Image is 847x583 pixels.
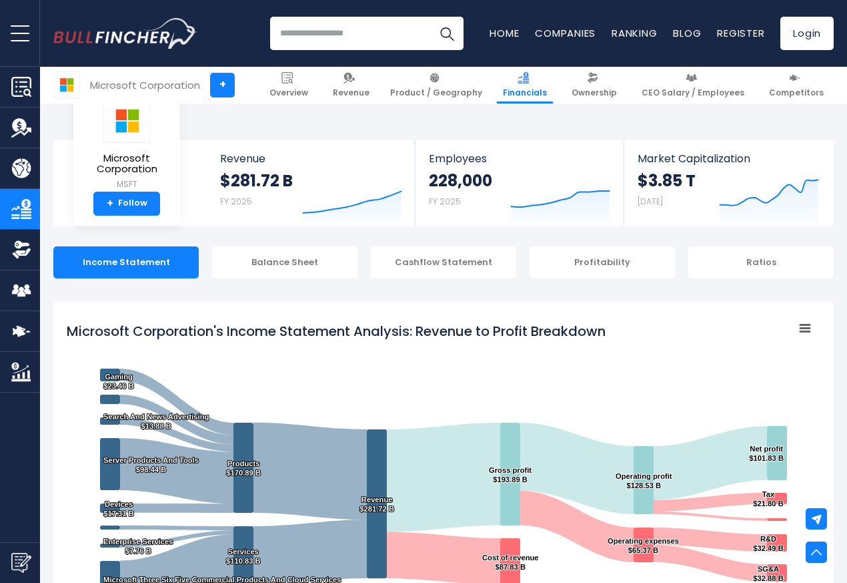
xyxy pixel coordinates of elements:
[371,246,516,278] div: Cashflow Statement
[717,26,764,40] a: Register
[67,322,606,341] tspan: Microsoft Corporation's Income Statement Analysis: Revenue to Profit Breakdown
[53,18,197,49] a: Go to homepage
[753,565,783,582] text: SG&A $32.88 B
[103,98,150,143] img: MSFT logo
[359,496,394,513] text: Revenue $281.72 B
[636,67,750,104] a: CEO Salary / Employees
[749,445,784,462] text: Net profit $101.83 B
[226,459,261,477] text: Products $170.89 B
[430,17,464,50] button: Search
[103,456,199,473] text: Server Products And Tools $98.44 B
[753,535,783,552] text: R&D $32.49 B
[780,17,834,50] a: Login
[333,87,369,98] span: Revenue
[497,67,553,104] a: Financials
[638,170,696,191] strong: $3.85 T
[624,140,832,226] a: Market Capitalization $3.85 T [DATE]
[608,537,679,554] text: Operating expenses $65.37 B
[753,490,783,508] text: Tax $21.80 B
[93,192,160,216] a: +Follow
[220,170,293,191] strong: $281.72 B
[269,87,308,98] span: Overview
[84,153,169,175] span: Microsoft Corporation
[673,26,701,40] a: Blog
[429,170,492,191] strong: 228,000
[490,26,519,40] a: Home
[90,77,200,93] div: Microsoft Corporation
[263,67,314,104] a: Overview
[220,152,402,165] span: Revenue
[207,140,415,226] a: Revenue $281.72 B FY 2025
[429,196,461,207] small: FY 2025
[688,246,834,278] div: Ratios
[226,548,261,565] text: Services $110.83 B
[210,73,235,98] a: +
[103,538,173,555] text: Enterprise Services $7.76 B
[220,196,252,207] small: FY 2025
[103,413,209,430] text: Search And News Advertising $13.88 B
[53,246,199,278] div: Income Statement
[212,246,357,278] div: Balance Sheet
[390,87,482,98] span: Product / Geography
[429,152,610,165] span: Employees
[103,373,133,390] text: Gaming $23.46 B
[503,87,547,98] span: Financials
[384,67,488,104] a: Product / Geography
[482,554,539,571] text: Cost of revenue $87.83 B
[769,87,824,98] span: Competitors
[489,466,532,483] text: Gross profit $193.89 B
[107,198,113,210] strong: +
[84,178,169,190] small: MSFT
[83,98,170,192] a: Microsoft Corporation MSFT
[566,67,623,104] a: Ownership
[54,72,79,98] img: MSFT logo
[616,472,672,490] text: Operating profit $128.53 B
[642,87,744,98] span: CEO Salary / Employees
[53,18,197,49] img: Bullfincher logo
[415,140,623,226] a: Employees 228,000 FY 2025
[327,67,375,104] a: Revenue
[763,67,830,104] a: Competitors
[103,500,133,518] text: Devices $17.31 B
[638,196,663,207] small: [DATE]
[11,240,31,260] img: Ownership
[612,26,657,40] a: Ranking
[530,246,675,278] div: Profitability
[535,26,596,40] a: Companies
[638,152,819,165] span: Market Capitalization
[572,87,617,98] span: Ownership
